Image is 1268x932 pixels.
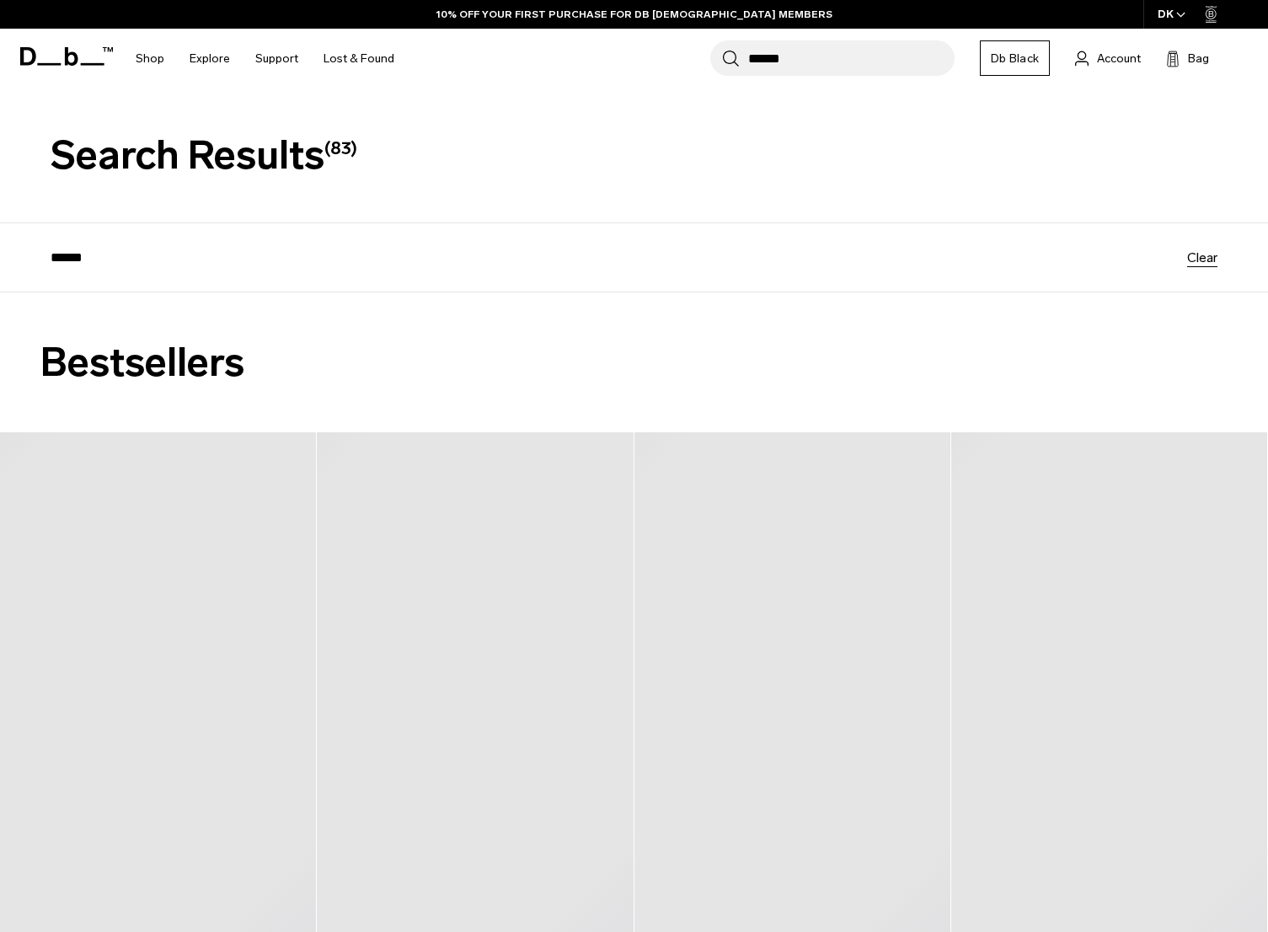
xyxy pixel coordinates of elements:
[1187,250,1217,264] button: Clear
[1188,50,1209,67] span: Bag
[136,29,164,88] a: Shop
[980,40,1050,76] a: Db Black
[1075,48,1141,68] a: Account
[51,131,357,179] span: Search Results
[40,333,1228,393] h2: Bestsellers
[190,29,230,88] a: Explore
[324,29,394,88] a: Lost & Found
[123,29,407,88] nav: Main Navigation
[1097,50,1141,67] span: Account
[255,29,298,88] a: Support
[436,7,832,22] a: 10% OFF YOUR FIRST PURCHASE FOR DB [DEMOGRAPHIC_DATA] MEMBERS
[324,137,357,158] span: (83)
[1166,48,1209,68] button: Bag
